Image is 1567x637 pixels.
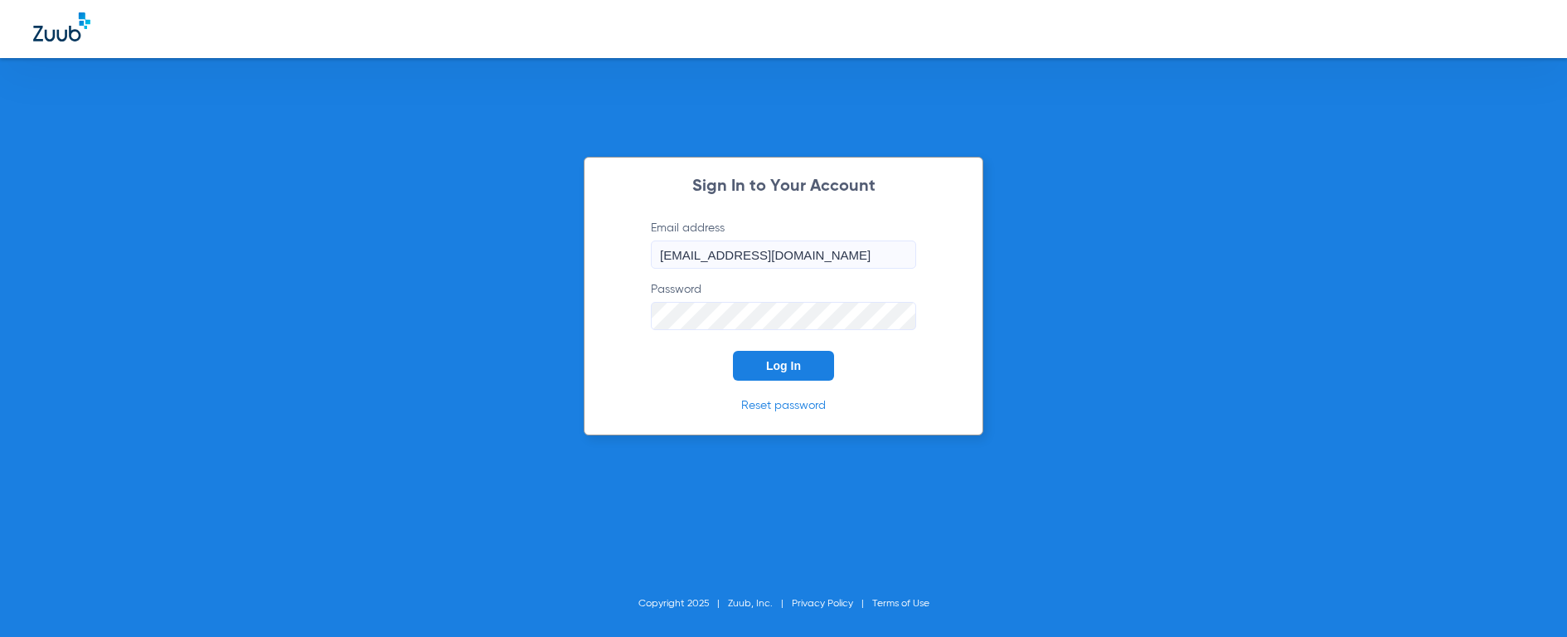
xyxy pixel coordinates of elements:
[638,596,728,612] li: Copyright 2025
[741,400,826,411] a: Reset password
[1484,557,1567,637] iframe: Chat Widget
[651,220,916,269] label: Email address
[651,281,916,330] label: Password
[872,599,929,609] a: Terms of Use
[792,599,853,609] a: Privacy Policy
[626,178,941,195] h2: Sign In to Your Account
[33,12,90,41] img: Zuub Logo
[651,241,916,269] input: Email address
[733,351,834,381] button: Log In
[728,596,792,612] li: Zuub, Inc.
[651,302,916,330] input: Password
[766,359,801,372] span: Log In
